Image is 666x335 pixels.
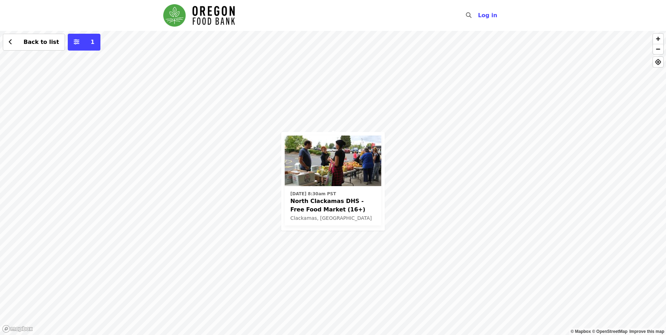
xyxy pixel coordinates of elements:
i: sliders-h icon [74,39,79,45]
button: Back to list [3,34,65,51]
a: Mapbox logo [2,325,33,333]
a: Map feedback [629,329,664,334]
span: Back to list [24,39,59,45]
span: 1 [91,39,94,45]
a: OpenStreetMap [592,329,627,334]
i: chevron-left icon [9,39,12,45]
i: search icon [466,12,472,19]
span: Log in [478,12,497,19]
a: See details for "North Clackamas DHS - Free Food Market (16+)" [285,136,381,225]
time: [DATE] 8:30am PST [290,191,336,197]
img: North Clackamas DHS - Free Food Market (16+) organized by Oregon Food Bank [285,136,381,186]
img: Oregon Food Bank - Home [163,4,235,27]
span: North Clackamas DHS - Free Food Market (16+) [290,197,376,214]
button: Zoom Out [653,44,663,54]
button: More filters (1 selected) [68,34,100,51]
button: Find My Location [653,57,663,67]
input: Search [476,7,481,24]
button: Zoom In [653,34,663,44]
a: Mapbox [571,329,591,334]
button: Log in [472,8,503,22]
div: Clackamas, [GEOGRAPHIC_DATA] [290,215,376,221]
